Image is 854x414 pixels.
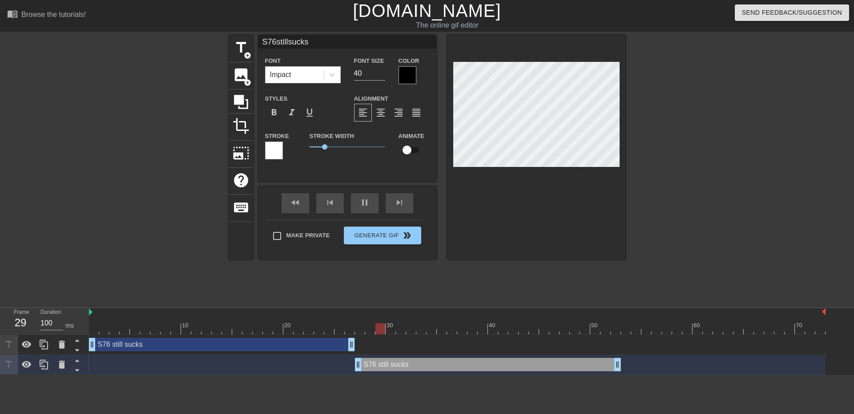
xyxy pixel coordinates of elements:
[591,321,599,330] div: 50
[393,107,404,118] span: format_align_right
[286,107,297,118] span: format_italic
[265,132,289,141] label: Stroke
[358,107,368,118] span: format_align_left
[347,230,417,241] span: Generate Gif
[269,107,279,118] span: format_bold
[325,197,335,208] span: skip_previous
[394,197,405,208] span: skip_next
[489,321,497,330] div: 40
[233,145,250,162] span: photo_size_select_large
[233,39,250,56] span: title
[233,199,250,216] span: keyboard
[344,227,421,244] button: Generate Gif
[233,172,250,189] span: help
[286,231,330,240] span: Make Private
[411,107,422,118] span: format_align_justify
[7,8,86,22] a: Browse the tutorials!
[7,8,18,19] span: menu_book
[182,321,190,330] div: 10
[88,340,97,349] span: drag_handle
[402,230,412,241] span: double_arrow
[399,57,419,65] label: Color
[353,1,501,20] a: [DOMAIN_NAME]
[265,57,281,65] label: Font
[65,321,74,330] div: ms
[387,321,395,330] div: 30
[375,107,386,118] span: format_align_center
[796,321,804,330] div: 70
[233,66,250,83] span: image
[7,308,34,334] div: Frame
[735,4,849,21] button: Send Feedback/Suggestion
[14,315,27,331] div: 29
[310,132,354,141] label: Stroke Width
[822,308,826,315] img: bound-end.png
[244,79,251,86] span: add_circle
[399,132,424,141] label: Animate
[742,7,842,18] span: Send Feedback/Suggestion
[354,57,384,65] label: Font Size
[304,107,315,118] span: format_underline
[40,310,61,315] label: Duration
[233,118,250,134] span: crop
[613,360,622,369] span: drag_handle
[284,321,292,330] div: 20
[265,94,288,103] label: Styles
[354,360,363,369] span: drag_handle
[270,69,291,80] div: Impact
[289,20,605,31] div: The online gif editor
[693,321,701,330] div: 60
[354,94,388,103] label: Alignment
[244,52,251,59] span: add_circle
[290,197,301,208] span: fast_rewind
[21,11,86,18] div: Browse the tutorials!
[359,197,370,208] span: pause
[347,340,356,349] span: drag_handle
